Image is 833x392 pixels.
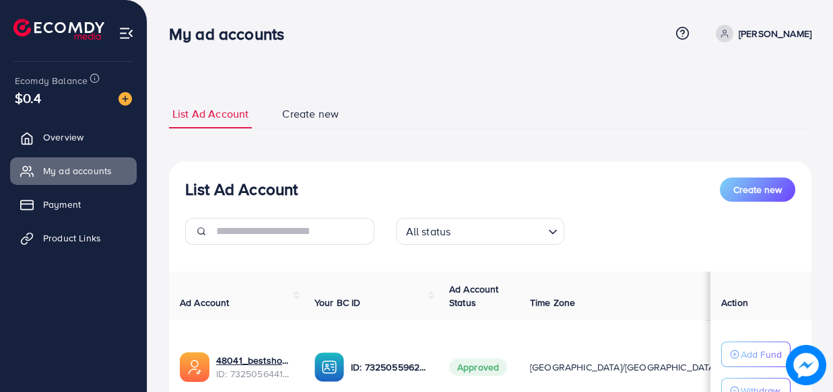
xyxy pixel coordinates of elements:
[449,358,507,376] span: Approved
[739,26,811,42] p: [PERSON_NAME]
[185,180,298,199] h3: List Ad Account
[43,164,112,178] span: My ad accounts
[119,92,132,106] img: image
[216,354,293,381] div: <span class='underline'>48041_bestshoppingg_1705497623891</span></br>7325056441981730818
[180,352,209,382] img: ic-ads-acc.e4c84228.svg
[282,106,339,122] span: Create new
[733,183,782,196] span: Create new
[449,282,499,309] span: Ad Account Status
[455,219,542,241] input: Search for option
[351,359,428,375] p: ID: 7325055962186809345
[530,360,717,374] span: [GEOGRAPHIC_DATA]/[GEOGRAPHIC_DATA]
[119,26,134,41] img: menu
[43,198,81,211] span: Payment
[10,191,137,218] a: Payment
[15,88,42,108] span: $0.4
[43,231,101,245] span: Product Links
[396,218,564,245] div: Search for option
[314,296,361,309] span: Your BC ID
[403,222,454,241] span: All status
[216,367,293,381] span: ID: 7325056441981730818
[10,124,137,151] a: Overview
[721,342,791,367] button: Add Fund
[710,25,811,42] a: [PERSON_NAME]
[720,178,795,202] button: Create new
[10,157,137,184] a: My ad accounts
[15,74,88,87] span: Ecomdy Balance
[172,106,248,122] span: List Ad Account
[43,130,84,144] span: Overview
[741,346,782,362] p: Add Fund
[786,345,826,385] img: image
[10,225,137,251] a: Product Links
[721,296,748,309] span: Action
[216,354,293,367] a: 48041_bestshoppingg_1705497623891
[530,296,575,309] span: Time Zone
[169,24,295,44] h3: My ad accounts
[314,352,344,382] img: ic-ba-acc.ded83a64.svg
[180,296,230,309] span: Ad Account
[13,19,104,40] img: logo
